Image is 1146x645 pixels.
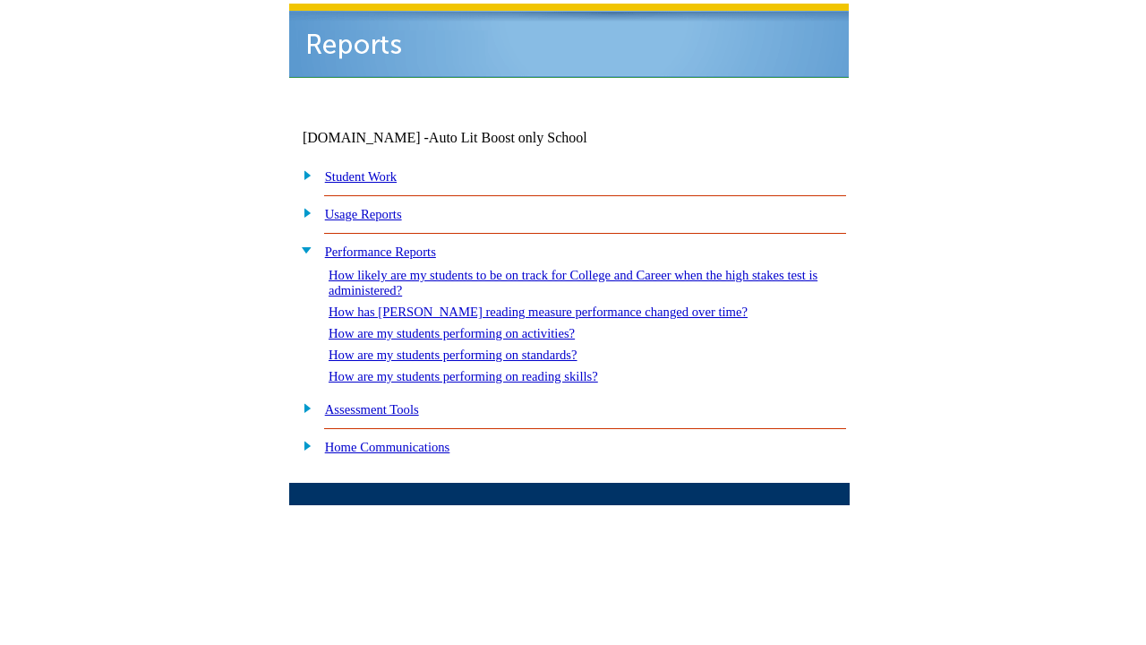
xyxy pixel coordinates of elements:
[294,242,312,258] img: minus.gif
[294,437,312,453] img: plus.gif
[329,369,598,383] a: How are my students performing on reading skills?
[294,167,312,183] img: plus.gif
[429,130,587,145] nobr: Auto Lit Boost only School
[303,130,632,146] td: [DOMAIN_NAME] -
[325,169,397,184] a: Student Work
[329,326,575,340] a: How are my students performing on activities?
[329,348,577,362] a: How are my students performing on standards?
[294,204,312,220] img: plus.gif
[329,305,748,319] a: How has [PERSON_NAME] reading measure performance changed over time?
[325,245,436,259] a: Performance Reports
[325,207,402,221] a: Usage Reports
[329,268,817,297] a: How likely are my students to be on track for College and Career when the high stakes test is adm...
[289,4,849,78] img: header
[325,402,419,417] a: Assessment Tools
[294,400,312,416] img: plus.gif
[325,440,450,454] a: Home Communications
